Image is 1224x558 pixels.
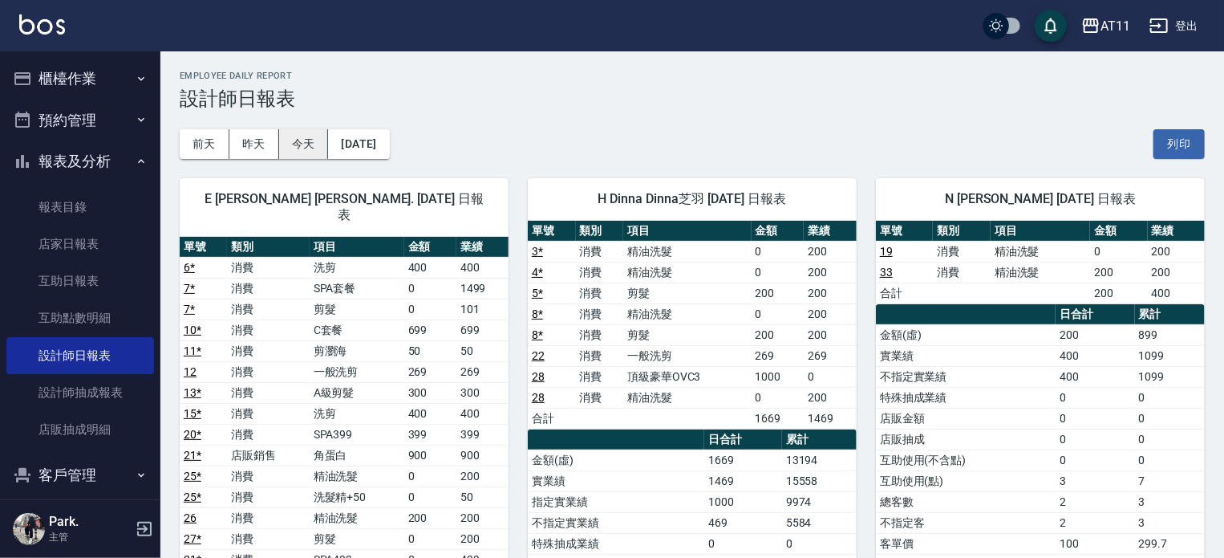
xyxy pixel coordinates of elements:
td: 3 [1056,470,1135,491]
button: 報表及分析 [6,141,154,182]
td: 金額(虛) [876,324,1056,345]
td: 0 [404,487,456,507]
td: 200 [1090,262,1147,283]
th: 累計 [782,430,857,450]
th: 單號 [876,221,933,242]
span: E [PERSON_NAME] [PERSON_NAME]. [DATE] 日報表 [199,191,489,223]
td: 精油洗髮 [991,241,1090,262]
td: 0 [1135,387,1205,408]
td: 5584 [782,512,857,533]
td: 200 [456,507,509,528]
h5: Park. [49,514,131,530]
td: 200 [804,283,857,303]
button: 前天 [180,129,229,159]
th: 項目 [623,221,752,242]
td: 0 [404,299,456,320]
a: 19 [880,245,893,258]
td: 剪瀏海 [310,340,404,361]
td: 洗剪 [310,403,404,424]
th: 日合計 [1056,304,1135,325]
td: 客單價 [876,533,1056,554]
table: a dense table [876,221,1205,304]
a: 設計師日報表 [6,337,154,374]
p: 主管 [49,530,131,544]
td: 消費 [933,262,990,283]
a: 22 [532,349,545,362]
td: 消費 [576,387,624,408]
td: 1469 [704,470,782,491]
td: 0 [1056,429,1135,450]
td: 0 [752,303,805,324]
th: 業績 [456,237,509,258]
button: save [1035,10,1067,42]
td: 消費 [227,382,310,403]
td: 0 [1135,450,1205,470]
td: 900 [404,445,456,466]
td: 消費 [576,366,624,387]
td: 299.7 [1135,533,1205,554]
td: 實業績 [876,345,1056,366]
td: 400 [456,257,509,278]
td: 899 [1135,324,1205,345]
td: 1469 [804,408,857,429]
td: 400 [1148,283,1206,303]
td: 頂級豪華OVC3 [623,366,752,387]
td: 400 [1056,345,1135,366]
td: 消費 [227,257,310,278]
td: A級剪髮 [310,382,404,403]
td: 消費 [227,278,310,299]
td: 0 [1090,241,1147,262]
td: 消費 [227,528,310,549]
th: 累計 [1135,304,1205,325]
td: 200 [752,283,805,303]
td: 洗髮精+50 [310,487,404,507]
button: 員工及薪資 [6,496,154,538]
td: 總客數 [876,491,1056,512]
th: 金額 [1090,221,1147,242]
td: 洗剪 [310,257,404,278]
td: 200 [1148,241,1206,262]
td: 1669 [752,408,805,429]
td: 剪髮 [310,528,404,549]
td: 0 [404,466,456,487]
th: 單號 [528,221,576,242]
td: 消費 [227,487,310,507]
td: 不指定客 [876,512,1056,533]
th: 項目 [310,237,404,258]
td: 不指定實業績 [876,366,1056,387]
td: 1000 [704,491,782,512]
td: 269 [752,345,805,366]
td: 13194 [782,450,857,470]
span: H Dinna Dinna芝羽 [DATE] 日報表 [547,191,837,207]
th: 類別 [227,237,310,258]
td: 精油洗髮 [623,262,752,283]
td: 一般洗剪 [310,361,404,382]
td: 399 [456,424,509,445]
td: 2 [1056,491,1135,512]
td: 200 [1148,262,1206,283]
td: 消費 [227,424,310,445]
td: SPA399 [310,424,404,445]
td: 店販抽成 [876,429,1056,450]
td: 消費 [576,283,624,303]
td: 399 [404,424,456,445]
td: 269 [804,345,857,366]
td: 50 [456,340,509,361]
td: 一般洗剪 [623,345,752,366]
td: 269 [456,361,509,382]
button: 昨天 [229,129,279,159]
td: 消費 [576,303,624,324]
td: 900 [456,445,509,466]
td: 699 [404,320,456,340]
td: 剪髮 [623,324,752,345]
td: 1000 [752,366,805,387]
a: 26 [184,511,197,524]
button: [DATE] [328,129,389,159]
th: 金額 [404,237,456,258]
td: 50 [456,487,509,507]
td: 特殊抽成業績 [876,387,1056,408]
td: 合計 [528,408,576,429]
th: 日合計 [704,430,782,450]
a: 33 [880,266,893,279]
td: 300 [456,382,509,403]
